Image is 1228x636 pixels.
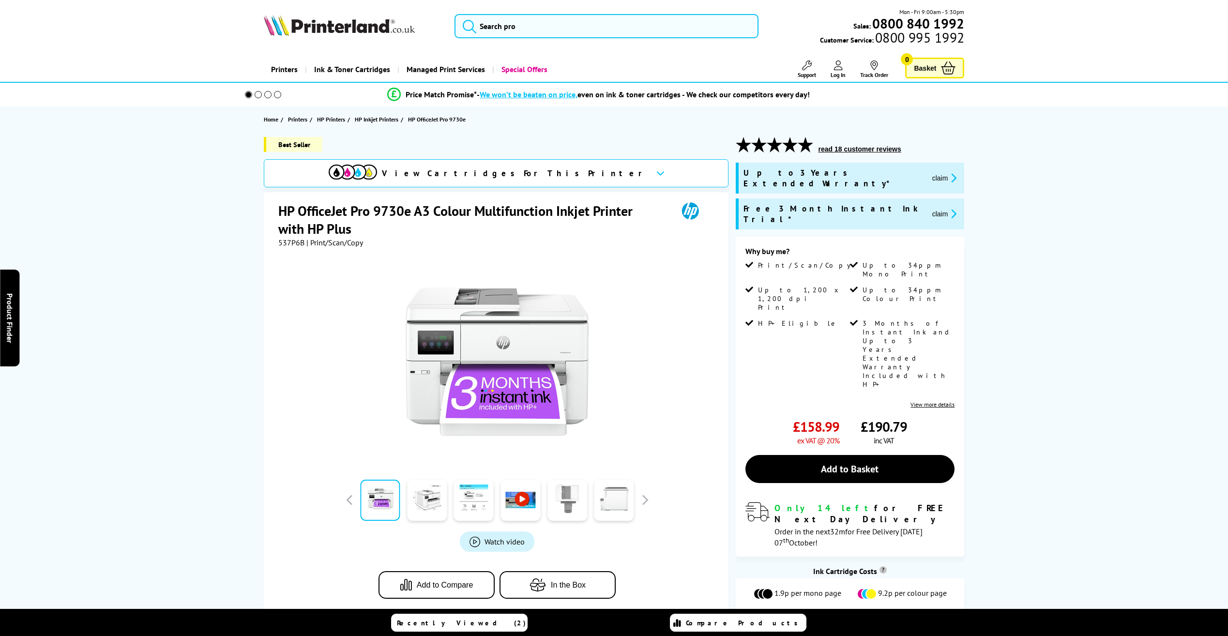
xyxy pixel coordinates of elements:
[830,527,845,536] span: 32m
[871,19,964,28] a: 0800 840 1992
[860,61,888,78] a: Track Order
[745,246,955,261] div: Why buy me?
[910,401,955,408] a: View more details
[798,71,816,78] span: Support
[402,267,592,456] img: HP OfficeJet Pro 9730e
[758,319,838,328] span: HP+ Eligible
[355,114,398,124] span: HP Inkjet Printers
[306,238,363,247] span: | Print/Scan/Copy
[460,531,534,552] a: Product_All_Videos
[477,90,810,99] div: - even on ink & toner cartridges - We check our competitors every day!
[382,168,648,179] span: View Cartridges For This Printer
[329,165,377,180] img: View Cartridges
[863,319,953,389] span: 3 Months of Instant Ink and Up to 3 Years Extended Warranty Included with HP+
[317,114,345,124] span: HP Printers
[899,7,964,16] span: Mon - Fri 9:00am - 5:30pm
[798,61,816,78] a: Support
[500,571,616,599] button: In the Box
[774,502,874,514] span: Only 14 left
[417,581,473,590] span: Add to Compare
[758,286,848,312] span: Up to 1,200 x 1,200 dpi Print
[406,90,477,99] span: Price Match Promise*
[783,536,789,545] sup: th
[736,566,965,576] div: Ink Cartridge Costs
[774,527,923,547] span: Order in the next for Free Delivery [DATE] 07 October!
[874,33,964,42] span: 0800 995 1992
[288,114,310,124] a: Printers
[929,172,960,183] button: promo-description
[288,114,307,124] span: Printers
[878,588,947,600] span: 9.2p per colour page
[492,57,555,82] a: Special Offers
[853,21,871,30] span: Sales:
[5,293,15,343] span: Product Finder
[379,571,495,599] button: Add to Compare
[745,502,955,547] div: modal_delivery
[264,57,305,82] a: Printers
[317,114,348,124] a: HP Printers
[831,71,846,78] span: Log In
[278,238,304,247] span: 537P6B
[861,418,907,436] span: £190.79
[743,167,925,189] span: Up to 3 Years Extended Warranty*
[863,286,953,303] span: Up to 34ppm Colour Print
[901,53,913,65] span: 0
[455,14,758,38] input: Search pro
[774,588,841,600] span: 1.9p per mono page
[264,137,322,152] span: Best Seller
[905,58,964,78] a: Basket 0
[355,114,401,124] a: HP Inkjet Printers
[863,261,953,278] span: Up to 34ppm Mono Print
[264,114,278,124] span: Home
[305,57,397,82] a: Ink & Toner Cartridges
[816,145,904,153] button: read 18 customer reviews
[872,15,964,32] b: 0800 840 1992
[745,455,955,483] a: Add to Basket
[820,33,964,45] span: Customer Service:
[485,537,525,546] span: Watch video
[264,114,281,124] a: Home
[831,61,846,78] a: Log In
[264,15,415,36] img: Printerland Logo
[758,261,858,270] span: Print/Scan/Copy
[551,581,586,590] span: In the Box
[278,202,668,238] h1: HP OfficeJet Pro 9730e A3 Colour Multifunction Inkjet Printer with HP Plus
[914,61,936,75] span: Basket
[929,208,960,219] button: promo-description
[686,619,803,627] span: Compare Products
[408,114,468,124] a: HP OfficeJet Pro 9730e
[670,614,806,632] a: Compare Products
[668,202,713,220] img: HP
[793,418,839,436] span: £158.99
[879,566,887,574] sup: Cost per page
[774,502,955,525] div: for FREE Next Day Delivery
[314,57,390,82] span: Ink & Toner Cartridges
[480,90,577,99] span: We won’t be beaten on price,
[408,114,466,124] span: HP OfficeJet Pro 9730e
[391,614,528,632] a: Recently Viewed (2)
[797,436,839,445] span: ex VAT @ 20%
[397,619,526,627] span: Recently Viewed (2)
[743,203,925,225] span: Free 3 Month Instant Ink Trial*
[264,15,442,38] a: Printerland Logo
[232,86,966,103] li: modal_Promise
[874,436,894,445] span: inc VAT
[397,57,492,82] a: Managed Print Services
